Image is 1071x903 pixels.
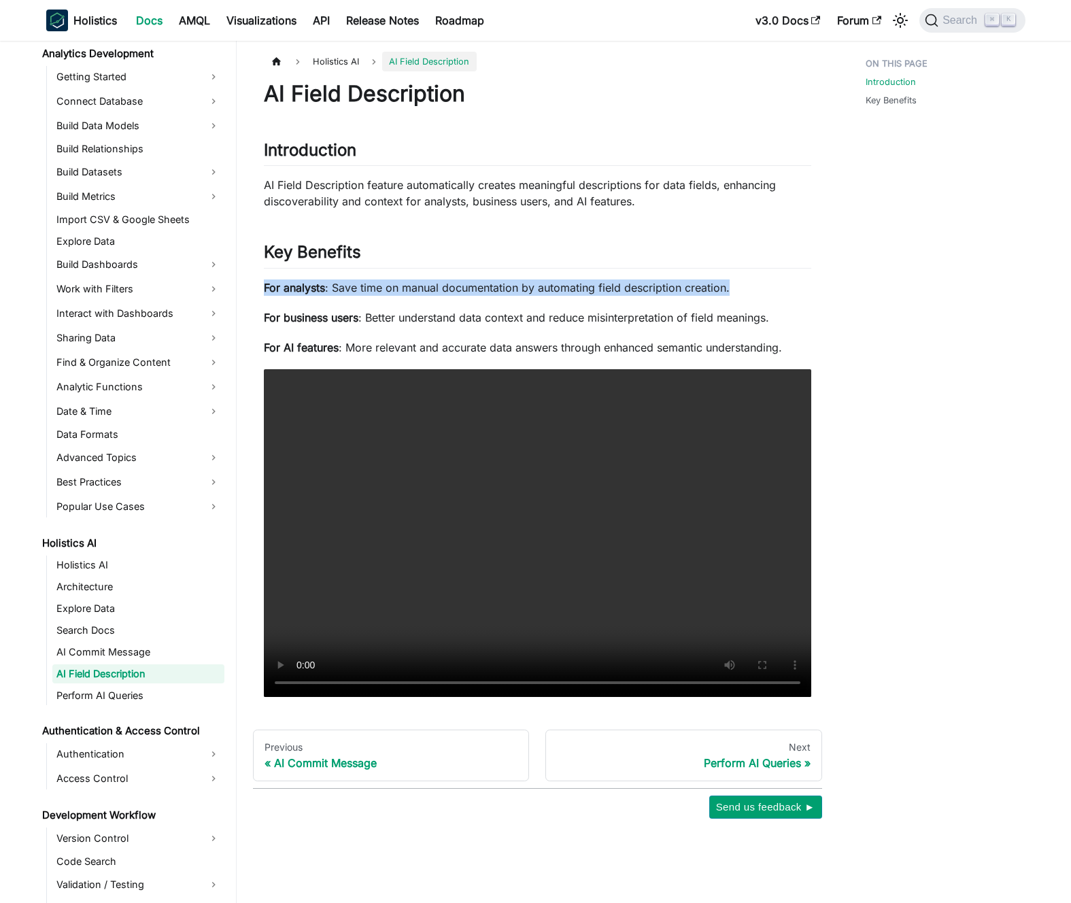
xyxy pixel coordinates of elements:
span: Holistics AI [306,52,366,71]
a: Work with Filters [52,278,224,300]
a: Code Search [52,852,224,871]
h2: Key Benefits [264,242,811,268]
span: AI Field Description [382,52,476,71]
div: Previous [265,741,518,753]
a: Advanced Topics [52,447,224,468]
nav: Docs sidebar [33,41,237,903]
a: Docs [128,10,171,31]
a: Import CSV & Google Sheets [52,210,224,229]
a: Sharing Data [52,327,224,349]
a: Connect Database [52,90,224,112]
a: Best Practices [52,471,224,493]
a: Getting Started [52,66,224,88]
a: NextPerform AI Queries [545,730,822,781]
a: Search Docs [52,621,224,640]
a: Key Benefits [866,94,917,107]
a: Development Workflow [38,806,224,825]
strong: For analysts [264,281,325,294]
a: Date & Time [52,401,224,422]
span: Search [938,14,985,27]
a: AI Commit Message [52,643,224,662]
a: Version Control [52,828,224,849]
nav: Docs pages [253,730,822,781]
p: : Better understand data context and reduce misinterpretation of field meanings. [264,309,811,326]
video: Your browser does not support embedding video, but you can . [264,369,811,698]
a: Holistics AI [38,534,224,553]
kbd: K [1002,14,1015,26]
b: Holistics [73,12,117,29]
a: Build Datasets [52,161,224,183]
a: Architecture [52,577,224,596]
h2: Introduction [264,140,811,166]
div: Perform AI Queries [557,756,811,770]
a: Explore Data [52,232,224,251]
p: AI Field Description feature automatically creates meaningful descriptions for data fields, enhan... [264,177,811,209]
a: Interact with Dashboards [52,303,224,324]
a: Perform AI Queries [52,686,224,705]
a: PreviousAI Commit Message [253,730,530,781]
div: AI Commit Message [265,756,518,770]
a: Analytics Development [38,44,224,63]
a: Roadmap [427,10,492,31]
strong: For AI features [264,341,339,354]
a: HolisticsHolistics [46,10,117,31]
p: : More relevant and accurate data answers through enhanced semantic understanding. [264,339,811,356]
a: Forum [829,10,889,31]
a: Validation / Testing [52,874,224,896]
a: Authentication & Access Control [38,721,224,740]
h1: AI Field Description [264,80,811,107]
nav: Breadcrumbs [264,52,811,71]
button: Send us feedback ► [709,796,822,819]
a: API [305,10,338,31]
span: Send us feedback ► [716,798,815,816]
a: Build Dashboards [52,254,224,275]
a: AMQL [171,10,218,31]
a: Holistics AI [52,556,224,575]
a: Data Formats [52,425,224,444]
p: : Save time on manual documentation by automating field description creation. [264,279,811,296]
a: Build Relationships [52,139,224,158]
a: Build Data Models [52,115,224,137]
strong: For business users [264,311,358,324]
a: Analytic Functions [52,376,224,398]
a: Home page [264,52,290,71]
a: v3.0 Docs [747,10,829,31]
img: Holistics [46,10,68,31]
a: Explore Data [52,599,224,618]
a: Build Metrics [52,186,224,207]
button: Search (Command+K) [919,8,1025,33]
a: Visualizations [218,10,305,31]
a: Release Notes [338,10,427,31]
a: Find & Organize Content [52,352,224,373]
a: AI Field Description [52,664,224,683]
a: Authentication [52,743,224,765]
a: Access Control [52,768,224,789]
div: Next [557,741,811,753]
a: Introduction [866,75,916,88]
kbd: ⌘ [985,14,999,26]
button: Switch between dark and light mode (currently light mode) [889,10,911,31]
a: Popular Use Cases [52,496,224,517]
